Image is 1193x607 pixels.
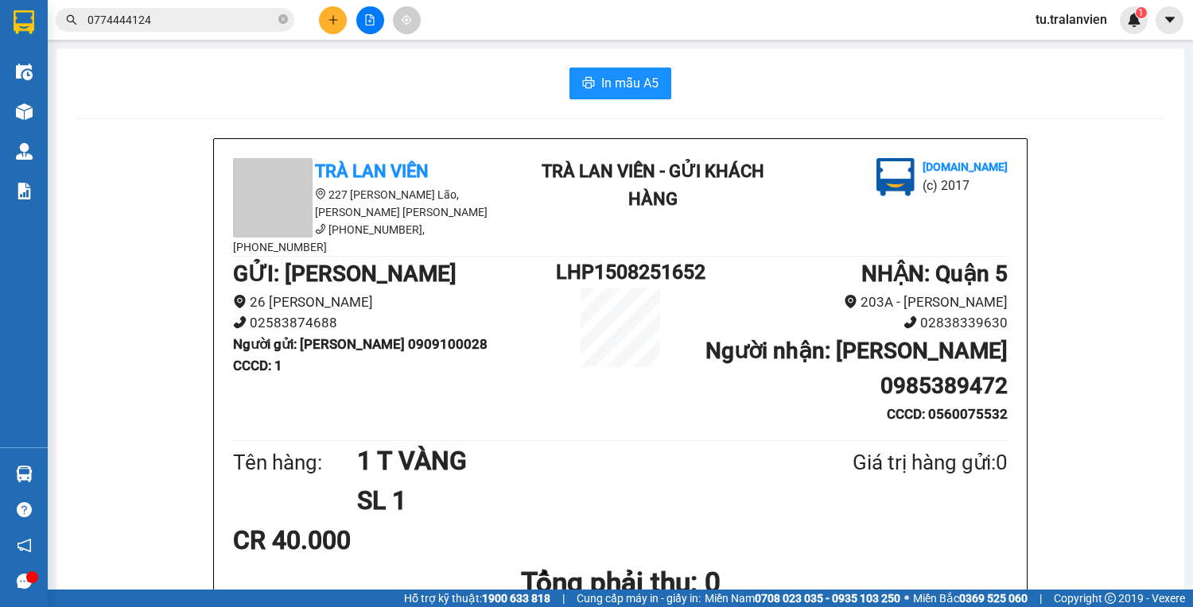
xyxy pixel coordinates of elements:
span: phone [315,223,326,234]
b: Người nhận : [PERSON_NAME] 0985389472 [705,338,1008,399]
img: logo.jpg [876,158,915,196]
button: printerIn mẫu A5 [569,68,671,99]
span: phone [233,315,247,329]
li: 26 [PERSON_NAME] [233,292,556,313]
img: warehouse-icon [16,143,33,160]
b: [DOMAIN_NAME] [923,160,1008,173]
div: Giá trị hàng gửi: 0 [775,447,1008,479]
strong: 0708 023 035 - 0935 103 250 [755,592,900,605]
span: | [562,590,565,607]
li: 203A - [PERSON_NAME] [685,292,1008,313]
b: GỬI : [PERSON_NAME] [233,261,457,287]
span: In mẫu A5 [601,73,659,93]
img: solution-icon [16,183,33,199]
span: | [1040,590,1042,607]
li: [PHONE_NUMBER], [PHONE_NUMBER] [233,221,519,256]
span: close-circle [278,14,288,24]
span: 1 [1138,7,1144,18]
span: Miền Nam [705,590,900,607]
span: notification [17,538,32,553]
div: Tên hàng: [233,447,357,479]
button: plus [319,6,347,34]
span: plus [328,14,339,25]
span: printer [582,76,595,91]
b: CCCD : 1 [233,358,282,373]
input: Tìm tên, số ĐT hoặc mã đơn [87,11,275,29]
b: Trà Lan Viên [315,161,429,181]
sup: 1 [1136,7,1147,18]
b: NHẬN : Quận 5 [861,261,1008,287]
h1: 1 T VÀNG [357,441,775,481]
li: 02838339630 [685,312,1008,334]
b: Trà Lan Viên - Gửi khách hàng [542,161,764,209]
img: logo-vxr [14,10,34,34]
h1: LHP1508251652 [556,257,685,288]
span: ⚪️ [904,595,909,601]
span: tu.tralanvien [1023,10,1120,29]
button: aim [393,6,421,34]
span: caret-down [1163,13,1177,27]
strong: 0369 525 060 [959,592,1028,605]
b: CCCD : 0560075532 [887,406,1008,422]
span: environment [315,188,326,199]
li: 227 [PERSON_NAME] Lão, [PERSON_NAME] [PERSON_NAME] [233,186,519,221]
h1: SL 1 [357,481,775,520]
span: message [17,574,32,589]
span: question-circle [17,502,32,517]
img: warehouse-icon [16,64,33,80]
span: Miền Bắc [913,590,1028,607]
span: file-add [364,14,375,25]
strong: 1900 633 818 [482,592,550,605]
b: Người gửi : [PERSON_NAME] 0909100028 [233,336,488,352]
span: Hỗ trợ kỹ thuật: [404,590,550,607]
li: 02583874688 [233,312,556,334]
img: icon-new-feature [1127,13,1141,27]
div: CR 40.000 [233,520,488,560]
span: close-circle [278,13,288,28]
h1: Tổng phải thu: 0 [233,561,1008,605]
img: warehouse-icon [16,103,33,120]
span: environment [233,295,247,308]
span: Cung cấp máy in - giấy in: [577,590,701,607]
img: warehouse-icon [16,466,33,482]
span: environment [844,295,857,308]
span: aim [401,14,412,25]
span: search [66,14,77,25]
li: (c) 2017 [923,176,1008,195]
span: copyright [1105,593,1116,604]
button: file-add [356,6,384,34]
span: phone [903,315,917,329]
button: caret-down [1156,6,1183,34]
